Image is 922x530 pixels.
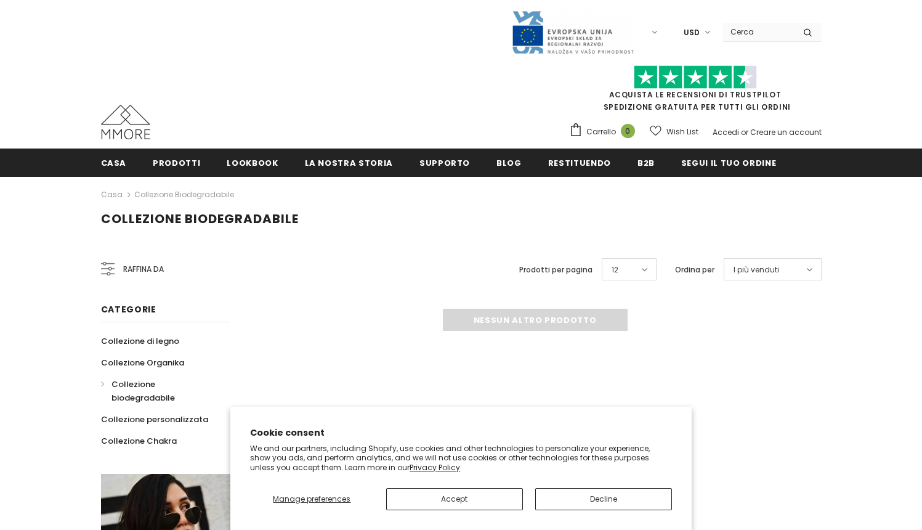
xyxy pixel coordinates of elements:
[637,149,655,176] a: B2B
[101,149,127,176] a: Casa
[741,127,748,137] span: or
[419,157,470,169] span: supporto
[723,23,794,41] input: Search Site
[519,264,592,276] label: Prodotti per pagina
[101,187,123,202] a: Casa
[123,263,164,276] span: Raffina da
[227,157,278,169] span: Lookbook
[227,149,278,176] a: Lookbook
[250,444,672,473] p: We and our partners, including Shopify, use cookies and other technologies to personalize your ex...
[101,105,150,139] img: Casi MMORE
[134,189,234,200] a: Collezione biodegradabile
[101,414,208,425] span: Collezione personalizzata
[621,124,635,138] span: 0
[250,488,373,510] button: Manage preferences
[410,462,460,473] a: Privacy Policy
[586,126,616,138] span: Carrello
[650,121,698,142] a: Wish List
[609,89,782,100] a: Acquista le recensioni di TrustPilot
[535,488,672,510] button: Decline
[548,157,611,169] span: Restituendo
[548,149,611,176] a: Restituendo
[511,26,634,37] a: Javni Razpis
[305,149,393,176] a: La nostra storia
[666,126,698,138] span: Wish List
[681,157,776,169] span: Segui il tuo ordine
[612,264,618,276] span: 12
[419,149,470,176] a: supporto
[569,71,822,112] span: SPEDIZIONE GRATUITA PER TUTTI GLI ORDINI
[153,157,200,169] span: Prodotti
[101,303,156,316] span: Categorie
[101,435,177,447] span: Collezione Chakra
[750,127,822,137] a: Creare un account
[250,426,672,439] h2: Cookie consent
[684,26,700,39] span: USD
[713,127,739,137] a: Accedi
[273,494,350,504] span: Manage preferences
[569,123,641,141] a: Carrello 0
[101,157,127,169] span: Casa
[634,65,757,89] img: Fidati di Pilot Stars
[101,373,217,409] a: Collezione biodegradabile
[111,378,175,404] span: Collezione biodegradabile
[153,149,200,176] a: Prodotti
[675,264,714,276] label: Ordina per
[101,210,299,227] span: Collezione biodegradabile
[496,157,522,169] span: Blog
[101,430,177,452] a: Collezione Chakra
[101,409,208,430] a: Collezione personalizzata
[637,157,655,169] span: B2B
[101,357,184,369] span: Collezione Organika
[101,330,179,352] a: Collezione di legno
[386,488,523,510] button: Accept
[681,149,776,176] a: Segui il tuo ordine
[101,335,179,347] span: Collezione di legno
[305,157,393,169] span: La nostra storia
[734,264,779,276] span: I più venduti
[101,352,184,373] a: Collezione Organika
[511,10,634,55] img: Javni Razpis
[496,149,522,176] a: Blog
